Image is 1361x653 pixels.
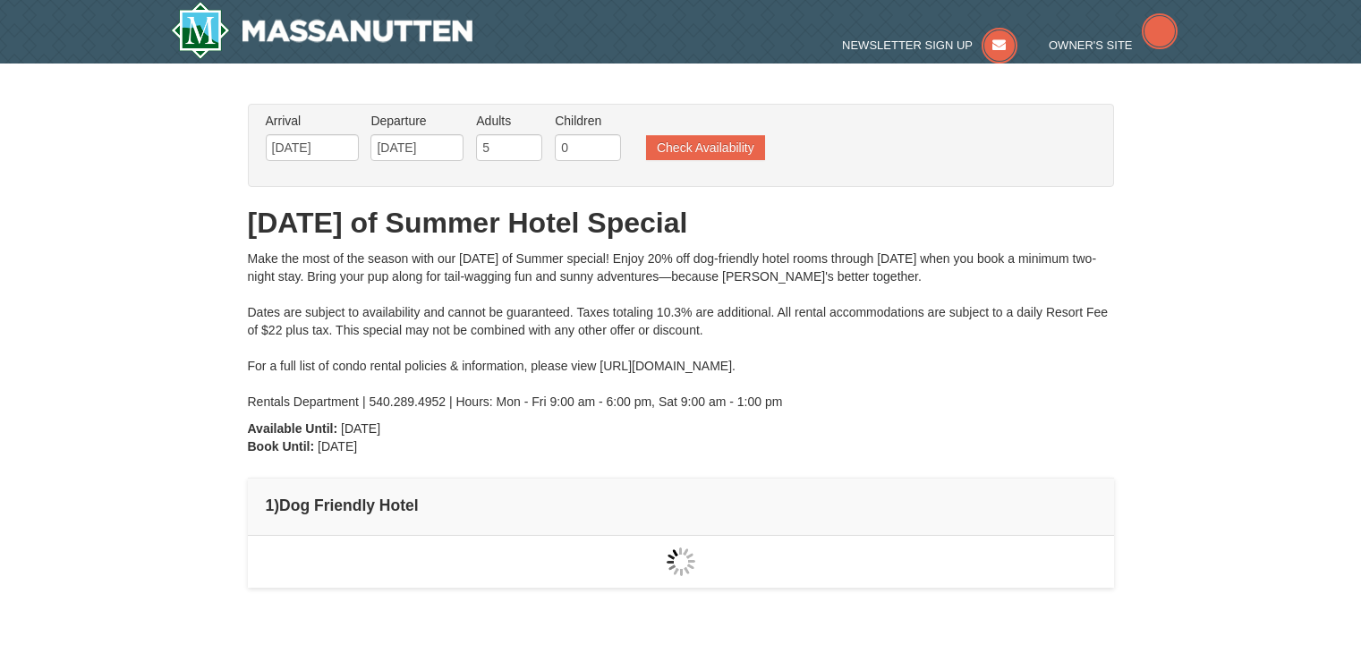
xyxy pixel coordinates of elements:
[318,439,357,454] span: [DATE]
[476,112,542,130] label: Adults
[1049,38,1178,52] a: Owner's Site
[248,250,1114,411] div: Make the most of the season with our [DATE] of Summer special! Enjoy 20% off dog-friendly hotel r...
[555,112,621,130] label: Children
[842,38,1017,52] a: Newsletter Sign Up
[646,135,765,160] button: Check Availability
[274,496,279,514] span: )
[171,2,473,59] img: Massanutten Resort Logo
[266,496,1096,514] h4: 1 Dog Friendly Hotel
[842,38,973,52] span: Newsletter Sign Up
[171,2,473,59] a: Massanutten Resort
[667,547,695,576] img: wait gif
[248,439,315,454] strong: Book Until:
[248,421,338,436] strong: Available Until:
[248,205,1114,241] h1: [DATE] of Summer Hotel Special
[1049,38,1133,52] span: Owner's Site
[266,112,359,130] label: Arrival
[341,421,380,436] span: [DATE]
[370,112,464,130] label: Departure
